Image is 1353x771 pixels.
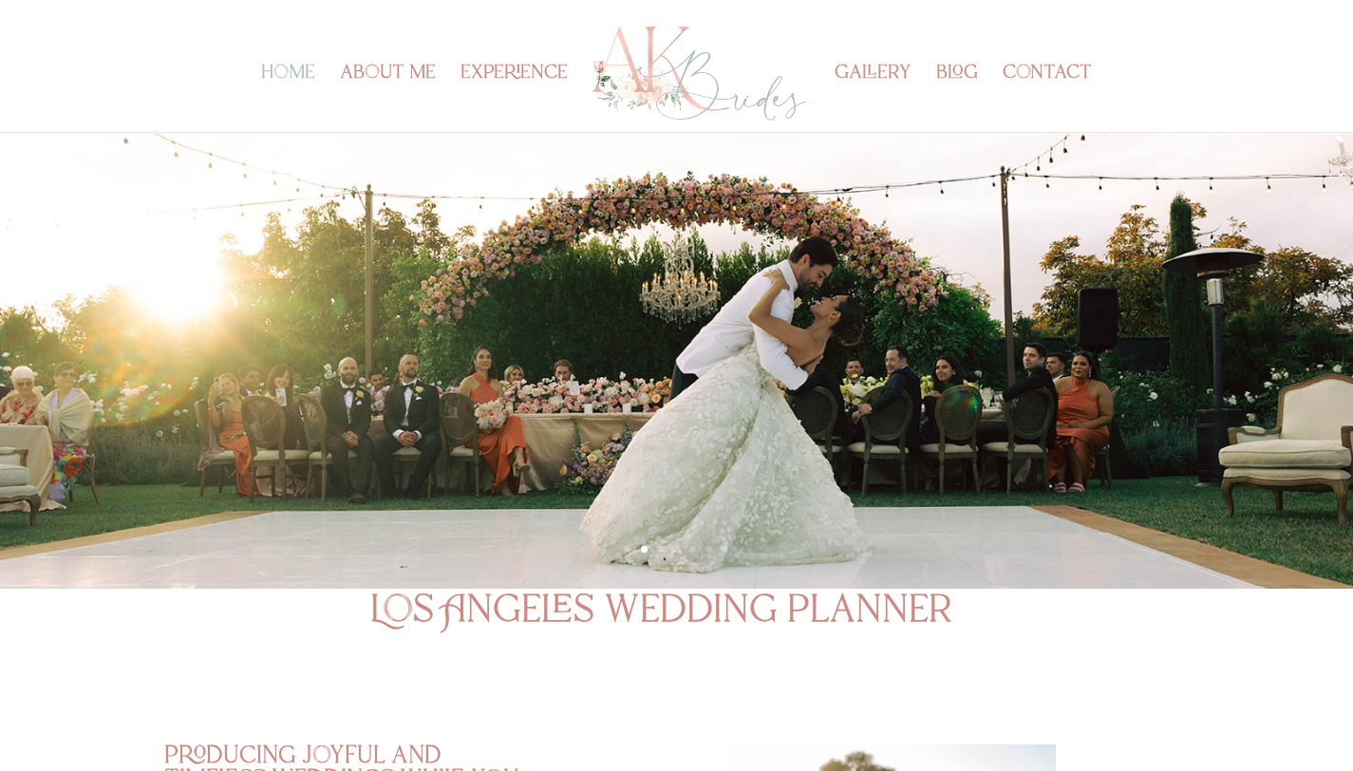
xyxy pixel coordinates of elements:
[261,66,315,132] a: home
[1003,66,1092,132] a: contact
[340,66,436,132] a: about me
[673,546,680,553] a: 4
[370,592,982,639] h1: Los Angeles wedding planner
[460,66,568,132] a: experience
[835,66,911,132] a: gallery
[705,546,712,553] a: 6
[936,66,978,132] a: blog
[589,21,810,126] img: Los Angeles Wedding Planner - AK Brides
[657,546,664,553] a: 3
[722,546,728,553] a: 7
[625,546,631,553] a: 1
[689,546,696,553] a: 5
[641,546,648,553] a: 2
